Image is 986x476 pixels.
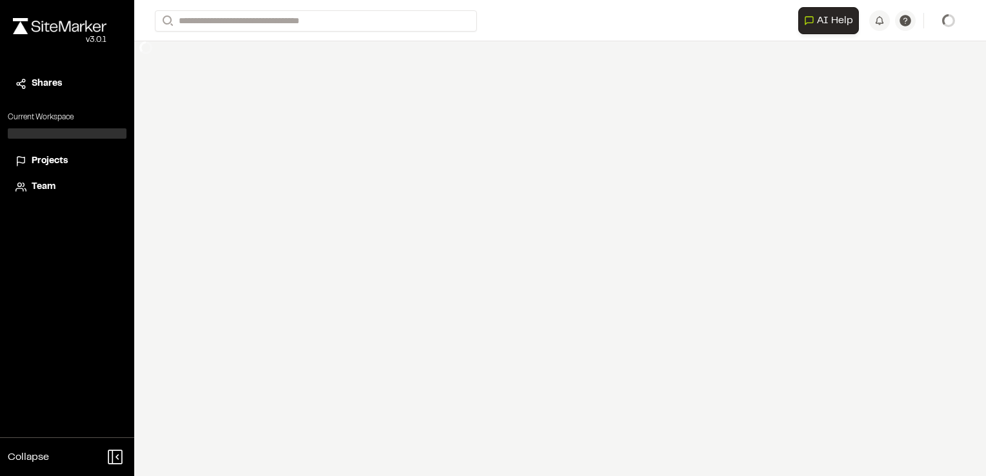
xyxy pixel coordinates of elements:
span: Projects [32,154,68,168]
a: Team [15,180,119,194]
a: Shares [15,77,119,91]
div: Oh geez...please don't... [13,34,106,46]
span: Shares [32,77,62,91]
img: rebrand.png [13,18,106,34]
p: Current Workspace [8,112,126,123]
div: Open AI Assistant [798,7,864,34]
button: Search [155,10,178,32]
a: Projects [15,154,119,168]
button: Open AI Assistant [798,7,859,34]
span: Team [32,180,55,194]
span: Collapse [8,450,49,465]
span: AI Help [817,13,853,28]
